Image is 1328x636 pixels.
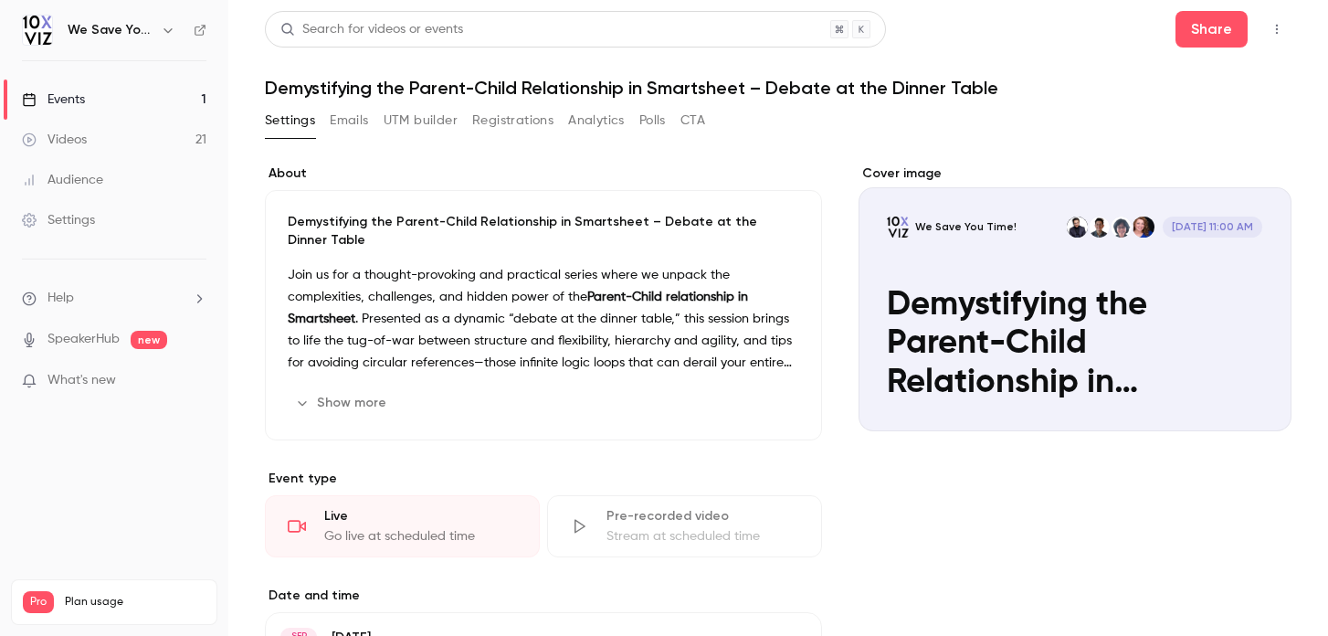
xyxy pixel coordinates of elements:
[22,171,103,189] div: Audience
[265,106,315,135] button: Settings
[606,507,799,525] div: Pre-recorded video
[384,106,458,135] button: UTM builder
[47,371,116,390] span: What's new
[288,388,397,418] button: Show more
[65,595,206,609] span: Plan usage
[324,507,517,525] div: Live
[22,211,95,229] div: Settings
[324,527,517,546] div: Go live at scheduled time
[22,131,87,149] div: Videos
[265,495,540,557] div: LiveGo live at scheduled time
[22,90,85,109] div: Events
[23,591,54,613] span: Pro
[288,264,799,374] p: Join us for a thought-provoking and practical series where we unpack the complexities, challenges...
[547,495,822,557] div: Pre-recorded videoStream at scheduled time
[68,21,153,39] h6: We Save You Time!
[859,164,1291,183] label: Cover image
[606,527,799,546] div: Stream at scheduled time
[23,16,52,45] img: We Save You Time!
[131,331,167,349] span: new
[639,106,666,135] button: Polls
[280,20,463,39] div: Search for videos or events
[1175,11,1248,48] button: Share
[22,289,206,308] li: help-dropdown-opener
[680,106,705,135] button: CTA
[265,470,822,488] p: Event type
[265,587,822,605] label: Date and time
[184,373,206,389] iframe: Noticeable Trigger
[47,289,74,308] span: Help
[265,164,822,183] label: About
[568,106,625,135] button: Analytics
[859,164,1291,431] section: Cover image
[288,213,799,249] p: Demystifying the Parent-Child Relationship in Smartsheet – Debate at the Dinner Table
[265,77,1291,99] h1: Demystifying the Parent-Child Relationship in Smartsheet – Debate at the Dinner Table
[47,330,120,349] a: SpeakerHub
[472,106,553,135] button: Registrations
[330,106,368,135] button: Emails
